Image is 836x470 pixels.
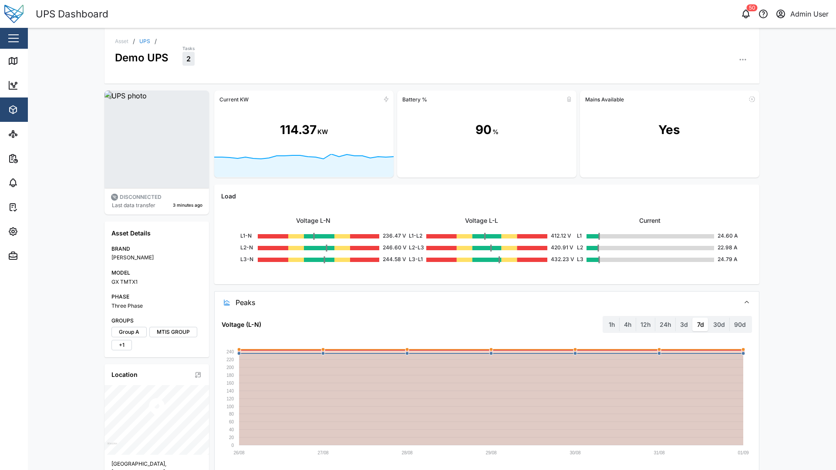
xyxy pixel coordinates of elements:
div: PHASE [111,293,202,301]
div: L2-N [240,244,254,252]
a: Mapbox logo [107,442,117,452]
text: 01/09 [738,450,748,455]
div: 50 [747,4,758,11]
div: Voltage L-L [409,216,555,225]
span: Peaks [236,292,733,313]
div: Load [221,191,752,201]
div: Yes [658,121,680,139]
label: 1h [604,318,619,332]
div: Battery % [402,96,427,103]
div: Current KW [219,96,249,103]
div: 420.91 V [551,244,554,252]
text: 29/08 [485,450,496,455]
text: 180 [226,373,234,378]
div: L1-L2 [409,232,423,240]
text: 31/08 [654,450,664,455]
text: 60 [229,420,234,424]
div: Tasks [182,45,195,52]
label: MTIS GROUP [149,327,197,337]
label: 24h [655,318,675,332]
div: Three Phase [111,302,202,310]
div: 412.12 V [551,232,554,240]
div: 90 [475,121,492,139]
div: Tasks [23,202,47,212]
div: MODEL [111,269,202,277]
div: Admin [23,251,48,261]
text: 240 [226,349,234,354]
img: Main Logo [4,4,24,23]
text: 40 [229,427,234,432]
text: 27/08 [317,450,328,455]
div: Voltage L-N [240,216,386,225]
div: L2-L3 [409,244,423,252]
canvas: Map [104,385,209,455]
img: UPS photo [104,91,209,188]
div: Reports [23,154,52,163]
div: Last data transfer [112,201,155,210]
text: 160 [226,381,234,386]
div: Demo UPS [115,44,169,66]
span: 2 [186,55,191,63]
div: Asset [115,39,128,44]
label: 3d [676,318,692,332]
div: 432.23 V [551,255,554,264]
div: L1 [577,232,583,240]
text: 26/08 [233,450,244,455]
a: Tasks2 [182,45,195,66]
div: Map [23,56,42,66]
a: UPS [139,39,150,44]
text: 140 [226,389,234,393]
div: Sites [23,129,44,139]
text: 200 [226,365,234,370]
label: 90d [730,318,750,332]
div: / [155,38,157,44]
div: 3 minutes ago [173,202,202,209]
label: 30d [709,318,729,332]
div: 246.60 V [383,244,386,252]
div: 236.47 V [383,232,386,240]
div: Admin User [790,9,829,20]
div: L3-N [240,255,254,264]
text: 120 [226,396,234,401]
div: GROUPS [111,317,202,325]
label: 7d [693,318,708,332]
div: BRAND [111,245,202,253]
text: 30/08 [570,450,580,455]
text: 220 [226,357,234,362]
label: Group A [111,327,147,337]
div: Map marker [146,396,167,420]
text: 80 [229,412,234,416]
div: L1-N [240,232,254,240]
label: 12h [636,318,655,332]
text: 0 [231,443,234,448]
div: Dashboard [23,81,62,90]
button: Admin User [775,8,829,20]
div: 114.37 [280,121,317,139]
div: [PERSON_NAME] [111,254,202,262]
div: 22.98 A [718,244,723,252]
label: 4h [620,318,636,332]
text: 28/08 [401,450,412,455]
label: +1 [111,340,132,350]
text: 100 [226,404,234,409]
div: 24.79 A [718,255,723,264]
div: 244.58 V [383,255,386,264]
div: 24.60 A [718,232,723,240]
div: Alarms [23,178,50,188]
div: GX TMTX1 [111,278,202,286]
div: Current [577,216,723,225]
button: Peaks [215,292,759,313]
div: DISCONNECTED [120,193,162,201]
div: Mains Available [585,96,624,103]
text: 20 [229,435,234,440]
div: Assets [23,105,50,114]
div: UPS Dashboard [36,7,108,22]
div: L3 [577,255,583,264]
div: L3-L1 [409,255,423,264]
div: / [133,38,135,44]
div: Voltage (L-N) [222,320,261,329]
div: Asset Details [111,228,202,238]
div: % [492,127,499,137]
div: L2 [577,244,583,252]
div: Location [111,370,138,379]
